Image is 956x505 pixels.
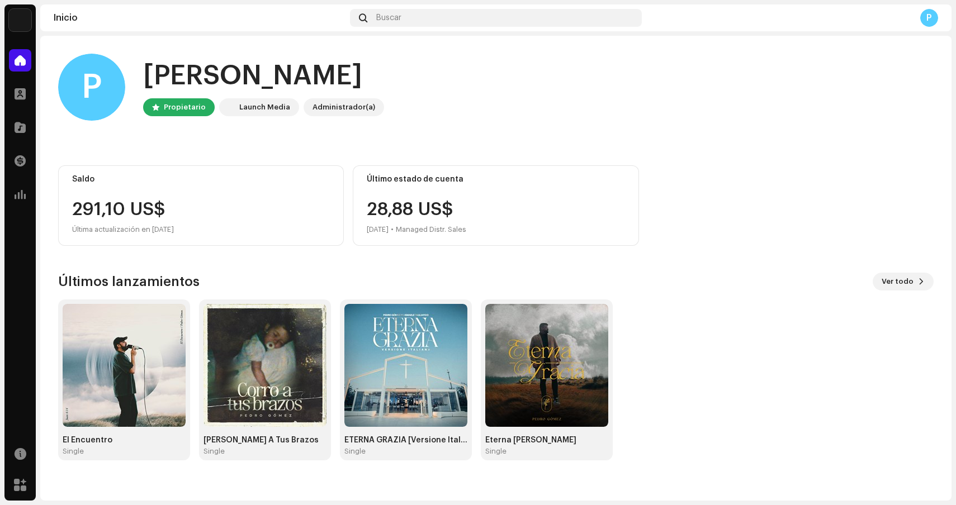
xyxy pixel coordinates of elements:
img: b0ad06a2-fc67-4620-84db-15bc5929e8a0 [221,101,235,114]
div: [DATE] [367,223,389,236]
div: Propietario [164,101,206,114]
h3: Últimos lanzamientos [58,273,200,290]
button: Ver todo [873,273,934,290]
img: 435a634c-ec21-4947-9282-7aa074959b94 [485,304,608,427]
img: c6680247-7145-41ad-8085-99c742858c54 [344,304,467,427]
div: Eterna [PERSON_NAME] [485,436,608,445]
div: Inicio [54,13,346,22]
div: [PERSON_NAME] A Tus Brazos [203,436,326,445]
div: Single [485,447,507,456]
div: Última actualización en [DATE] [72,223,330,236]
img: 29e7be34-2664-4679-94d6-09451cfbc8fe [203,304,326,427]
div: Managed Distr. Sales [396,223,466,236]
re-o-card-value: Saldo [58,165,344,246]
div: • [391,223,394,236]
div: Saldo [72,175,330,184]
div: P [920,9,938,27]
div: Single [344,447,366,456]
div: Launch Media [239,101,290,114]
div: Administrador(a) [313,101,375,114]
div: ETERNA GRAZIA [Versione Italiana] [344,436,467,445]
img: 056123bb-dfd9-4f73-9dfd-e89cb8f29062 [63,304,186,427]
div: Último estado de cuenta [367,175,624,184]
div: Single [203,447,225,456]
div: P [58,54,125,121]
img: b0ad06a2-fc67-4620-84db-15bc5929e8a0 [9,9,31,31]
div: [PERSON_NAME] [143,58,384,94]
span: Buscar [376,13,401,22]
re-o-card-value: Último estado de cuenta [353,165,638,246]
div: El Encuentro [63,436,186,445]
div: Single [63,447,84,456]
span: Ver todo [882,270,914,293]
